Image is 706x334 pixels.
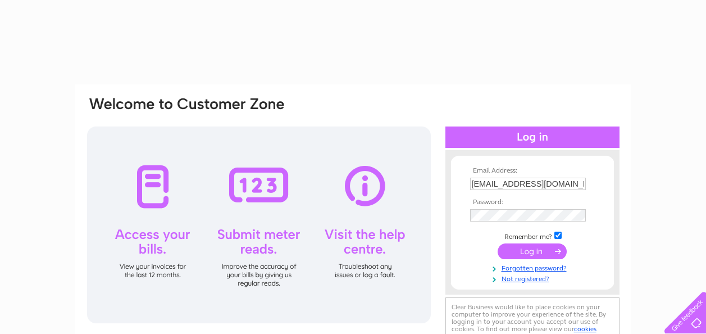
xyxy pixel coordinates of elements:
input: Submit [498,243,567,259]
td: Remember me? [467,230,598,241]
th: Password: [467,198,598,206]
a: Forgotten password? [470,262,598,273]
a: Not registered? [470,273,598,283]
th: Email Address: [467,167,598,175]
